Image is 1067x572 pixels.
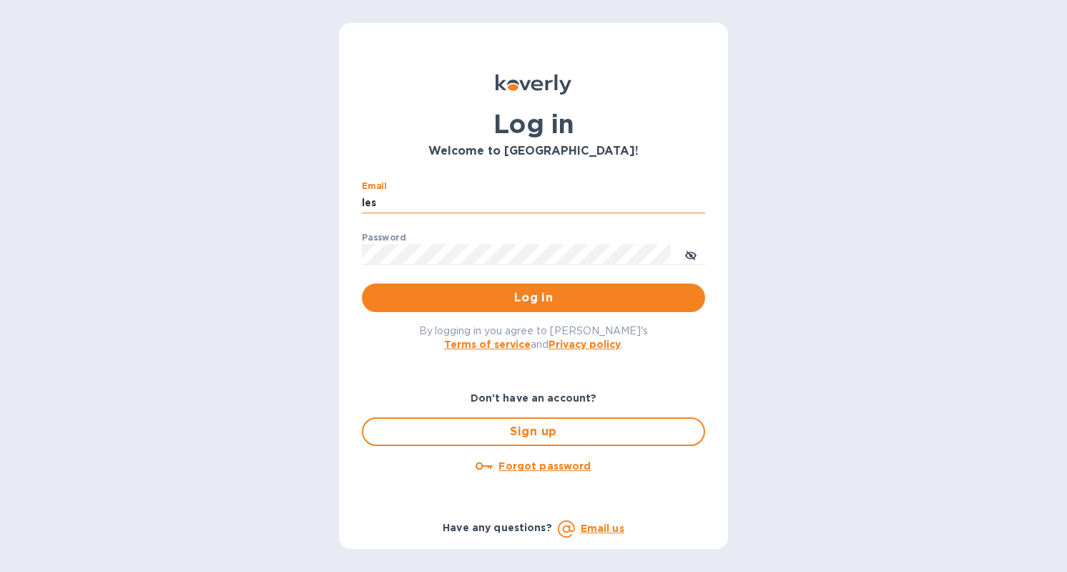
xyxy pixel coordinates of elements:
a: Privacy policy [549,339,621,350]
span: By logging in you agree to [PERSON_NAME]'s and . [419,325,649,350]
h1: Log in [362,109,705,139]
b: Don't have an account? [471,392,597,404]
input: Enter email address [362,193,705,214]
span: Sign up [375,423,692,440]
img: Koverly [496,74,571,94]
a: Terms of service [444,339,531,350]
h3: Welcome to [GEOGRAPHIC_DATA]! [362,145,705,158]
span: Log in [373,289,694,306]
button: Sign up [362,417,705,446]
label: Email [362,182,387,190]
a: Email us [581,523,624,534]
label: Password [362,233,405,242]
button: toggle password visibility [677,240,705,268]
b: Have any questions? [443,522,552,533]
u: Forgot password [498,460,591,472]
button: Log in [362,283,705,312]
